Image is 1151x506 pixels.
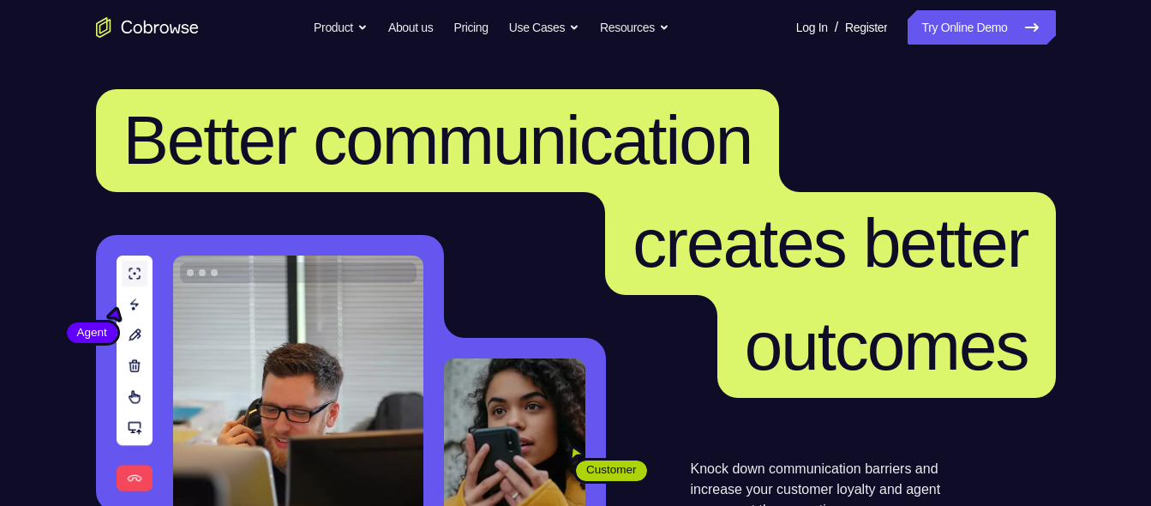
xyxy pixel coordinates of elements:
[453,10,488,45] a: Pricing
[96,17,199,38] a: Go to the home page
[600,10,669,45] button: Resources
[835,17,838,38] span: /
[796,10,828,45] a: Log In
[314,10,368,45] button: Product
[745,308,1028,384] span: outcomes
[123,102,752,178] span: Better communication
[845,10,887,45] a: Register
[908,10,1055,45] a: Try Online Demo
[388,10,433,45] a: About us
[632,205,1028,281] span: creates better
[509,10,579,45] button: Use Cases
